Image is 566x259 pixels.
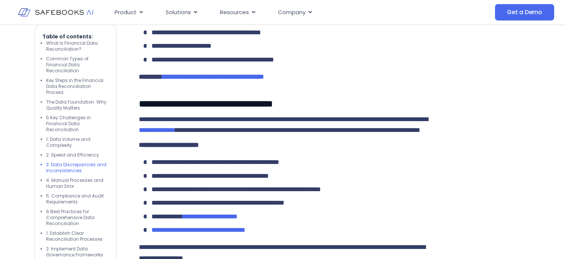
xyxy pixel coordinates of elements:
li: What Is Financial Data Reconciliation? [46,40,109,52]
span: Solutions [166,8,191,17]
span: Resources [220,8,249,17]
li: 1. Establish Clear Reconciliation Processes [46,230,109,242]
nav: Menu [109,5,431,20]
li: Key Steps in the Financial Data Reconciliation Process [46,78,109,95]
li: 2. Implement Data Governance Frameworks [46,246,109,258]
li: 5. Compliance and Audit Requirements [46,193,109,205]
li: 3. Data Discrepancies and Inconsistencies [46,162,109,174]
span: Get a Demo [507,9,542,16]
span: Company [278,8,306,17]
a: Get a Demo [495,4,554,20]
div: Menu Toggle [109,5,431,20]
span: Product [115,8,137,17]
li: 4. Manual Processes and Human Error [46,177,109,189]
li: 5 Key Challenges in Financial Data Reconciliation [46,115,109,133]
li: The Data Foundation: Why Quality Matters [46,99,109,111]
li: Common Types of Financial Data Reconciliation [46,56,109,74]
p: Table of contents: [42,33,109,40]
li: 1. Data Volume and Complexity [46,136,109,148]
li: 6 Best Practices for Comprehensive Data Reconciliation [46,209,109,227]
li: 2. Speed and Efficiency [46,152,109,158]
